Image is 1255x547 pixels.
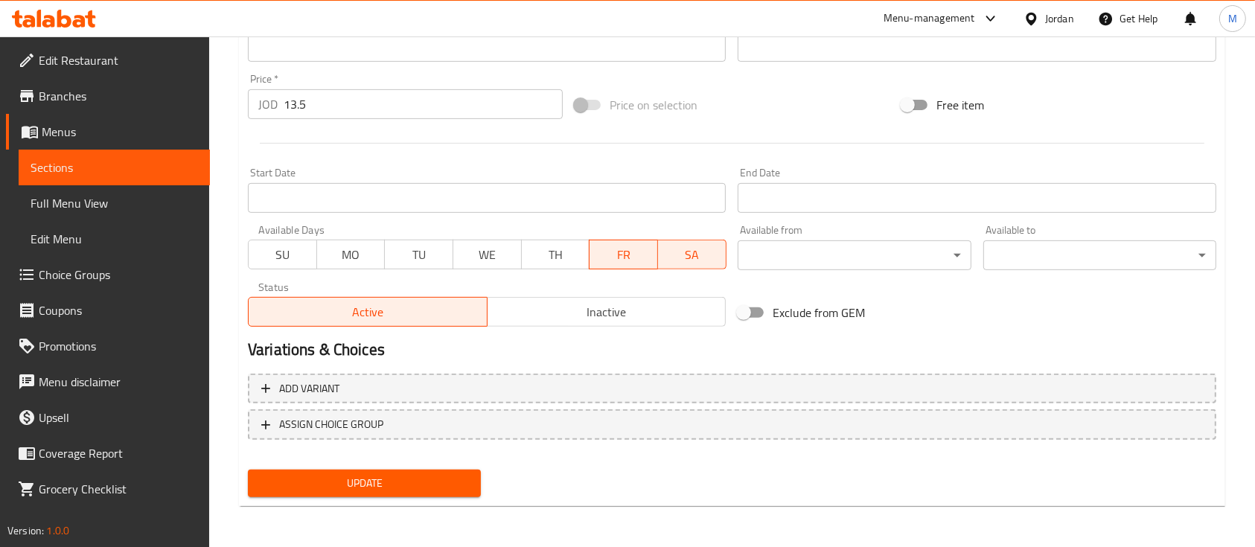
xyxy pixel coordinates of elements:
[610,96,697,114] span: Price on selection
[384,240,453,269] button: TU
[1045,10,1074,27] div: Jordan
[279,415,383,434] span: ASSIGN CHOICE GROUP
[738,32,1216,62] input: Please enter product sku
[39,266,198,284] span: Choice Groups
[39,373,198,391] span: Menu disclaimer
[39,444,198,462] span: Coverage Report
[936,96,984,114] span: Free item
[453,240,522,269] button: WE
[6,42,210,78] a: Edit Restaurant
[7,521,44,540] span: Version:
[6,292,210,328] a: Coupons
[521,240,590,269] button: TH
[1228,10,1237,27] span: M
[6,471,210,507] a: Grocery Checklist
[316,240,386,269] button: MO
[595,244,652,266] span: FR
[279,380,339,398] span: Add variant
[391,244,447,266] span: TU
[31,194,198,212] span: Full Menu View
[6,400,210,435] a: Upsell
[983,240,1216,270] div: ​
[46,521,69,540] span: 1.0.0
[459,244,516,266] span: WE
[738,240,971,270] div: ​
[487,297,727,327] button: Inactive
[255,244,311,266] span: SU
[39,480,198,498] span: Grocery Checklist
[31,230,198,248] span: Edit Menu
[31,159,198,176] span: Sections
[664,244,721,266] span: SA
[658,240,727,269] button: SA
[6,78,210,114] a: Branches
[248,32,726,62] input: Please enter product barcode
[39,301,198,319] span: Coupons
[248,409,1216,440] button: ASSIGN CHOICE GROUP
[19,221,210,257] a: Edit Menu
[884,10,975,28] div: Menu-management
[589,240,658,269] button: FR
[39,87,198,105] span: Branches
[6,435,210,471] a: Coverage Report
[248,339,1216,361] h2: Variations & Choices
[6,364,210,400] a: Menu disclaimer
[19,185,210,221] a: Full Menu View
[260,474,469,493] span: Update
[773,304,865,322] span: Exclude from GEM
[323,244,380,266] span: MO
[494,301,721,323] span: Inactive
[248,470,481,497] button: Update
[248,374,1216,404] button: Add variant
[39,337,198,355] span: Promotions
[19,150,210,185] a: Sections
[6,328,210,364] a: Promotions
[255,301,482,323] span: Active
[528,244,584,266] span: TH
[248,297,488,327] button: Active
[42,123,198,141] span: Menus
[258,95,278,113] p: JOD
[248,240,317,269] button: SU
[6,114,210,150] a: Menus
[6,257,210,292] a: Choice Groups
[39,409,198,426] span: Upsell
[39,51,198,69] span: Edit Restaurant
[284,89,563,119] input: Please enter price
